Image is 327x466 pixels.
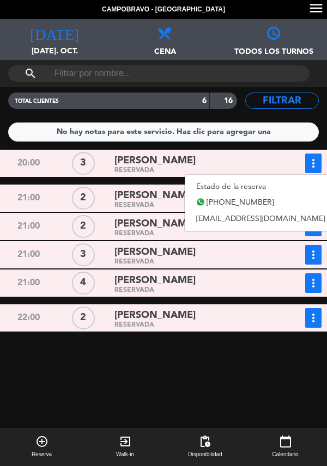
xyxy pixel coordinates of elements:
[245,93,319,109] button: Filtrar
[72,215,95,238] div: 2
[1,273,56,293] div: 21:00
[116,450,134,459] span: Walk-in
[57,126,271,138] div: No hay notas para este servicio. Haz clic para agregar una
[307,248,320,261] i: more_vert
[72,152,95,175] div: 3
[72,187,95,210] div: 2
[32,450,52,459] span: Reserva
[224,97,235,105] strong: 16
[53,65,264,82] input: Filtrar por nombre...
[1,188,56,208] div: 21:00
[114,168,271,173] div: RESERVADA
[114,323,271,328] div: RESERVADA
[72,306,95,329] div: 2
[114,216,196,232] span: [PERSON_NAME]
[24,67,37,80] i: search
[207,197,274,209] span: [PHONE_NUMBER]
[305,245,322,265] button: more_vert
[114,260,271,265] div: RESERVADA
[305,154,322,173] button: more_vert
[102,4,225,15] span: Campobravo - [GEOGRAPHIC_DATA]
[114,203,271,208] div: RESERVADA
[1,217,56,236] div: 21:00
[114,273,196,289] span: [PERSON_NAME]
[279,435,292,448] i: calendar_today
[35,435,49,448] i: add_circle_outline
[72,243,95,266] div: 3
[114,244,196,260] span: [PERSON_NAME]
[15,99,59,104] span: TOTAL CLIENTES
[1,308,56,328] div: 22:00
[72,272,95,295] div: 4
[305,308,322,328] button: more_vert
[83,428,167,466] button: exit_to_appWalk-in
[307,311,320,324] i: more_vert
[198,435,211,448] span: pending_actions
[202,97,207,105] strong: 6
[1,245,56,265] div: 21:00
[244,428,327,466] button: calendar_todayCalendario
[307,157,320,170] i: more_vert
[30,24,79,40] i: [DATE]
[119,435,132,448] i: exit_to_app
[1,154,56,173] div: 20:00
[114,308,196,323] span: [PERSON_NAME]
[114,188,196,204] span: [PERSON_NAME]
[305,273,322,293] button: more_vert
[307,277,320,290] i: more_vert
[114,231,271,236] div: RESERVADA
[114,288,271,293] div: RESERVADA
[114,153,196,169] span: [PERSON_NAME]
[272,450,298,459] span: Calendario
